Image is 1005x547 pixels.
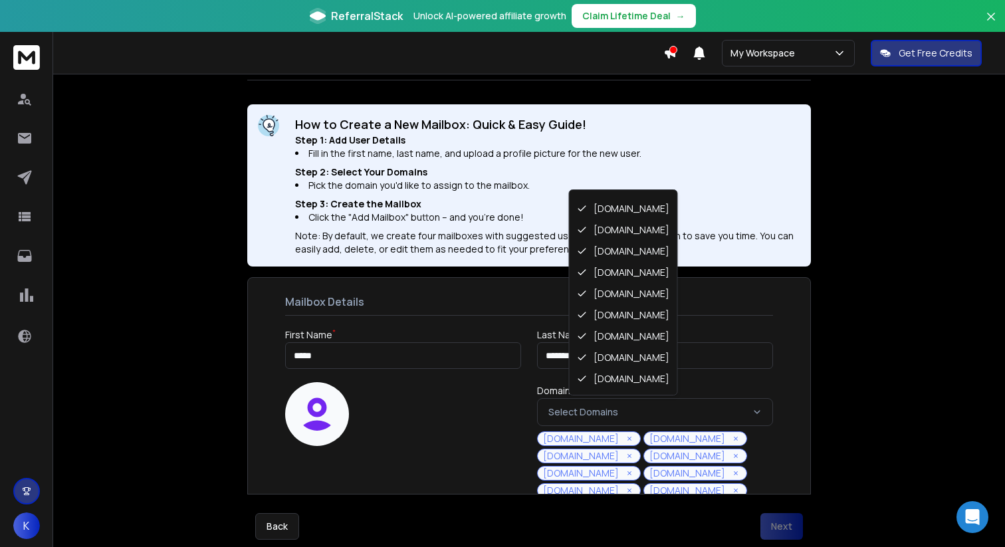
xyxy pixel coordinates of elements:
[572,368,675,389] div: [DOMAIN_NAME]
[572,347,675,368] div: [DOMAIN_NAME]
[295,134,405,146] b: Step 1: Add User Details
[572,241,675,262] div: [DOMAIN_NAME]
[676,9,685,23] span: →
[572,4,696,28] button: Claim Lifetime Deal
[413,9,566,23] p: Unlock AI-powered affiliate growth
[537,398,773,426] button: Select Domains
[643,449,747,463] div: [DOMAIN_NAME]
[258,115,279,136] img: information
[295,115,800,134] h1: How to Create a New Mailbox: Quick & Easy Guide!
[572,262,675,283] div: [DOMAIN_NAME]
[295,179,800,192] li: Pick the domain you'd like to assign to the mailbox.
[255,513,299,540] button: Back
[643,431,747,446] div: [DOMAIN_NAME]
[295,147,800,160] li: Fill in the first name, last name, and upload a profile picture for the new user.
[295,229,800,256] div: Note: By default, we create four mailboxes with suggested usernames for each domain to save you t...
[537,449,641,463] div: [DOMAIN_NAME]
[572,219,675,241] div: [DOMAIN_NAME]
[331,8,403,24] span: ReferralStack
[899,47,972,60] p: Get Free Credits
[537,483,641,498] div: [DOMAIN_NAME]
[537,384,579,397] label: Domains
[295,165,427,178] b: Step 2: Select Your Domains
[13,512,40,539] span: K
[537,328,588,341] label: Last Name
[730,47,800,60] p: My Workspace
[572,304,675,326] div: [DOMAIN_NAME]
[295,197,421,210] b: Step 3: Create the Mailbox
[285,294,773,316] p: Mailbox Details
[956,501,988,533] div: Open Intercom Messenger
[537,431,641,446] div: [DOMAIN_NAME]
[537,466,641,481] div: [DOMAIN_NAME]
[572,389,675,411] div: [DOMAIN_NAME]
[572,198,675,219] div: [DOMAIN_NAME]
[643,466,747,481] div: [DOMAIN_NAME]
[643,483,747,498] div: [DOMAIN_NAME]
[295,211,800,224] li: Click the "Add Mailbox" button – and you're done!
[572,283,675,304] div: [DOMAIN_NAME]
[285,328,336,341] label: First Name
[982,8,1000,40] button: Close banner
[572,326,675,347] div: [DOMAIN_NAME]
